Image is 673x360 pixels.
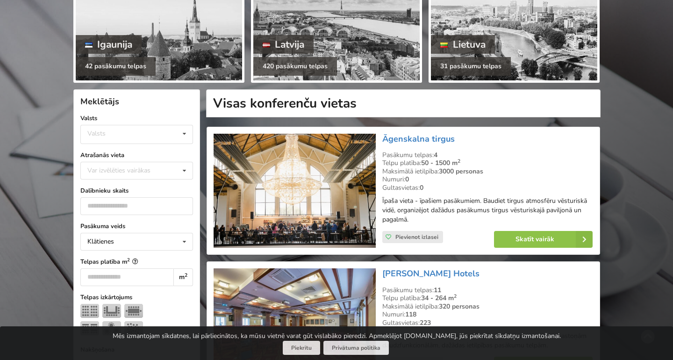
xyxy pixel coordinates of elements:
[382,159,593,167] div: Telpu platība:
[421,294,457,302] strong: 34 - 264 m
[87,130,106,137] div: Valsts
[80,304,99,318] img: Teātris
[76,35,142,54] div: Igaunija
[253,35,314,54] div: Latvija
[80,186,193,195] label: Dalībnieku skaits
[434,151,437,159] strong: 4
[102,321,121,335] img: Bankets
[253,57,337,76] div: 420 pasākumu telpas
[102,304,121,318] img: U-Veids
[494,231,593,248] a: Skatīt vairāk
[382,196,593,224] p: Īpaša vieta - īpašiem pasākumiem. Baudiet tirgus atmosfēru vēsturiskā vidē, organizējot dažādus p...
[439,302,480,311] strong: 320 personas
[382,286,593,295] div: Pasākumu telpas:
[87,238,114,245] div: Klātienes
[458,158,460,165] sup: 2
[454,293,457,300] sup: 2
[382,294,593,302] div: Telpu platība:
[382,302,593,311] div: Maksimālā ietilpība:
[382,184,593,192] div: Gultasvietas:
[323,341,389,355] a: Privātuma politika
[206,89,601,117] h1: Visas konferenču vietas
[421,158,460,167] strong: 50 - 1500 m
[439,167,483,176] strong: 3000 personas
[405,175,409,184] strong: 0
[431,35,495,54] div: Lietuva
[80,151,193,160] label: Atrašanās vieta
[80,257,193,266] label: Telpas platība m
[382,310,593,319] div: Numuri:
[124,304,143,318] img: Sapulce
[382,133,455,144] a: Āgenskalna tirgus
[124,321,143,335] img: Pieņemšana
[283,341,320,355] button: Piekrītu
[405,310,416,319] strong: 118
[434,286,441,295] strong: 11
[420,183,423,192] strong: 0
[80,114,193,123] label: Valsts
[80,96,119,107] span: Meklētājs
[80,321,99,335] img: Klase
[80,293,193,302] label: Telpas izkārtojums
[382,268,480,279] a: [PERSON_NAME] Hotels
[173,268,193,286] div: m
[395,233,438,241] span: Pievienot izlasei
[382,167,593,176] div: Maksimālā ietilpība:
[185,272,187,279] sup: 2
[85,165,172,176] div: Var izvēlēties vairākas
[382,151,593,159] div: Pasākumu telpas:
[214,134,376,248] img: Neierastas vietas | Rīga | Āgenskalna tirgus
[382,319,593,327] div: Gultasvietas:
[431,57,511,76] div: 31 pasākumu telpas
[127,257,130,263] sup: 2
[76,57,156,76] div: 42 pasākumu telpas
[382,175,593,184] div: Numuri:
[80,222,193,231] label: Pasākuma veids
[420,318,431,327] strong: 223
